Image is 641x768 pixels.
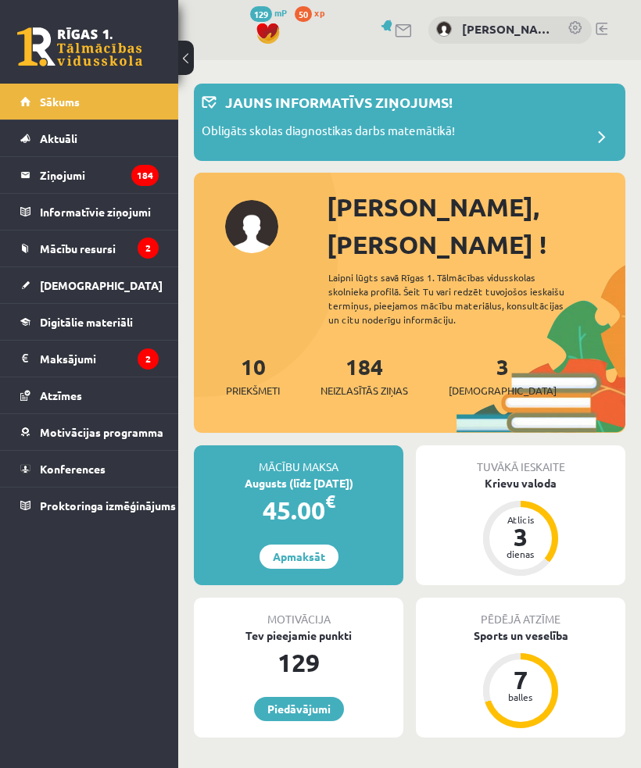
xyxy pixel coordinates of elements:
[40,498,176,513] span: Proktoringa izmēģinājums
[328,270,587,327] div: Laipni lūgts savā Rīgas 1. Tālmācības vidusskolas skolnieka profilā. Šeit Tu vari redzēt tuvojošo...
[20,120,159,156] a: Aktuāli
[138,238,159,259] i: 2
[314,6,324,19] span: xp
[40,315,133,329] span: Digitālie materiāli
[131,165,159,186] i: 184
[325,490,335,513] span: €
[20,488,159,523] a: Proktoringa izmēģinājums
[194,598,403,627] div: Motivācija
[40,131,77,145] span: Aktuāli
[20,194,159,230] a: Informatīvie ziņojumi2
[449,383,557,398] span: [DEMOGRAPHIC_DATA]
[40,194,159,230] legend: Informatīvie ziņojumi
[320,352,408,398] a: 184Neizlasītās ziņas
[202,91,618,153] a: Jauns informatīvs ziņojums! Obligāts skolas diagnostikas darbs matemātikā!
[226,383,280,398] span: Priekšmeti
[17,27,142,66] a: Rīgas 1. Tālmācības vidusskola
[274,6,287,19] span: mP
[40,462,106,476] span: Konferences
[436,21,452,37] img: Nikola Sērmūkša
[194,445,403,475] div: Mācību maksa
[416,627,625,644] div: Sports un veselība
[260,545,338,569] a: Apmaksāt
[20,230,159,266] a: Mācību resursi
[497,515,544,524] div: Atlicis
[194,627,403,644] div: Tev pieejamie punkti
[416,475,625,491] div: Krievu valoda
[295,6,312,22] span: 50
[416,475,625,578] a: Krievu valoda Atlicis 3 dienas
[40,388,82,402] span: Atzīmes
[20,304,159,340] a: Digitālie materiāli
[40,157,159,193] legend: Ziņojumi
[138,348,159,370] i: 2
[194,475,403,491] div: Augusts (līdz [DATE])
[449,352,557,398] a: 3[DEMOGRAPHIC_DATA]
[497,524,544,549] div: 3
[416,627,625,730] a: Sports un veselība 7 balles
[20,157,159,193] a: Ziņojumi184
[40,278,163,292] span: [DEMOGRAPHIC_DATA]
[226,352,280,398] a: 10Priekšmeti
[40,95,80,109] span: Sākums
[497,549,544,559] div: dienas
[225,91,453,113] p: Jauns informatīvs ziņojums!
[20,84,159,120] a: Sākums
[250,6,272,22] span: 129
[20,267,159,303] a: [DEMOGRAPHIC_DATA]
[20,341,159,377] a: Maksājumi2
[40,425,163,439] span: Motivācijas programma
[194,644,403,681] div: 129
[254,697,344,721] a: Piedāvājumi
[497,692,544,702] div: balles
[194,491,403,529] div: 45.00
[202,122,455,144] p: Obligāts skolas diagnostikas darbs matemātikā!
[320,383,408,398] span: Neizlasītās ziņas
[250,6,287,19] a: 129 mP
[416,598,625,627] div: Pēdējā atzīme
[416,445,625,475] div: Tuvākā ieskaite
[20,377,159,413] a: Atzīmes
[40,241,116,255] span: Mācību resursi
[20,451,159,487] a: Konferences
[20,414,159,450] a: Motivācijas programma
[295,6,332,19] a: 50 xp
[497,667,544,692] div: 7
[40,341,159,377] legend: Maksājumi
[462,20,552,38] a: [PERSON_NAME]
[327,188,625,263] div: [PERSON_NAME], [PERSON_NAME] !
